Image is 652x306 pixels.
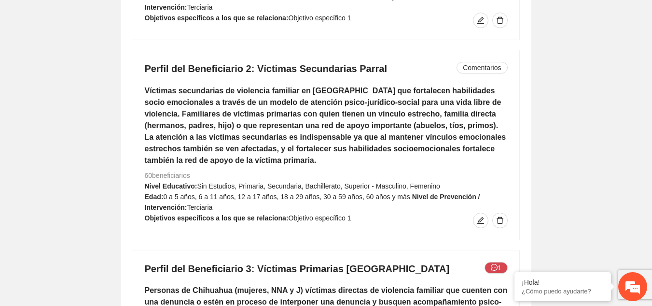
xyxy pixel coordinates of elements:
h4: Perfil del Beneficiario 3: Víctimas Primarias [GEOGRAPHIC_DATA] [145,262,508,276]
textarea: Escriba su mensaje y pulse “Intro” [5,204,184,237]
span: edit [473,217,488,224]
h5: Víctimas secundarias de violencia familiar en [GEOGRAPHIC_DATA] que fortalecen habilidades socio ... [145,85,508,166]
span: Objetivo específico 1 [289,14,351,22]
span: 0 a 5 años, 6 a 11 años, 12 a 17 años, 18 a 29 años, 30 a 59 años, 60 años y más [163,193,410,201]
span: message [491,264,498,272]
div: ¡Hola! [522,278,604,286]
strong: Nivel de Prevención / Intervención: [145,193,480,211]
button: delete [492,13,508,28]
span: 60 beneficiarios [145,172,190,179]
span: Estamos en línea. [56,99,133,196]
p: ¿Cómo puedo ayudarte? [522,288,604,295]
h4: Perfil del Beneficiario 2: Víctimas Secundarias Parral [145,62,508,75]
span: Terciaria [187,3,212,11]
button: edit [473,213,488,228]
div: Minimizar ventana de chat en vivo [158,5,181,28]
strong: Objetivos específicos a los que se relaciona: [145,14,289,22]
span: Sin Estudios, Primaria, Secundaria, Bachillerato, Superior - Masculino, Femenino [197,182,440,190]
span: delete [493,217,507,224]
span: Terciaria [187,204,212,211]
button: edit [473,13,488,28]
span: Objetivo específico 1 [289,214,351,222]
strong: Nivel Educativo: [145,182,197,190]
span: delete [493,16,507,24]
strong: Objetivos específicos a los que se relaciona: [145,214,289,222]
strong: Edad: [145,193,164,201]
div: Chatee con nosotros ahora [50,49,162,62]
button: Comentarios [457,62,507,73]
button: message1 [485,262,508,274]
span: Comentarios [463,62,501,73]
span: edit [473,16,488,24]
button: delete [492,213,508,228]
